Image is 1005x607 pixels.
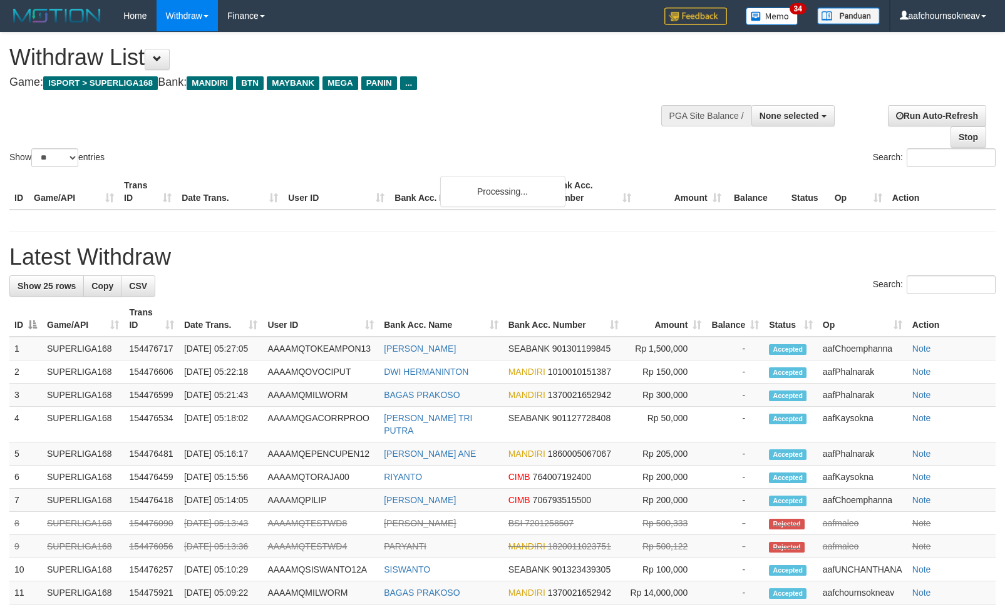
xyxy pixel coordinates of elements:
td: 154476459 [124,466,179,489]
td: 6 [9,466,42,489]
td: Rp 200,000 [624,466,707,489]
th: Bank Acc. Number [545,174,636,210]
td: aafchournsokneav [818,581,907,604]
span: Copy 901301199845 to clipboard [552,344,611,354]
td: 4 [9,407,42,442]
a: Show 25 rows [9,275,84,297]
td: [DATE] 05:10:29 [179,558,263,581]
span: Accepted [769,390,807,401]
a: BAGAS PRAKOSO [384,390,460,400]
a: [PERSON_NAME] [384,344,456,354]
td: Rp 205,000 [624,442,707,466]
a: Note [912,495,931,505]
a: Note [912,449,931,459]
img: Button%20Memo.svg [746,8,798,25]
td: 154476606 [124,360,179,384]
th: Trans ID [119,174,177,210]
span: Copy 1370021652942 to clipboard [548,390,611,400]
span: Rejected [769,542,804,553]
a: BAGAS PRAKOSO [384,588,460,598]
td: 154476257 [124,558,179,581]
span: BSI [508,518,523,528]
td: 154475921 [124,581,179,604]
td: - [706,360,764,384]
a: Note [912,564,931,574]
td: Rp 500,333 [624,512,707,535]
img: panduan.png [817,8,880,24]
td: Rp 1,500,000 [624,337,707,360]
span: ISPORT > SUPERLIGA168 [43,76,158,90]
td: 154476481 [124,442,179,466]
td: - [706,512,764,535]
td: SUPERLIGA168 [42,384,124,407]
td: [DATE] 05:22:18 [179,360,263,384]
span: MEGA [322,76,358,90]
a: CSV [121,275,155,297]
a: Note [912,367,931,377]
label: Search: [873,148,996,167]
th: User ID [283,174,389,210]
span: Accepted [769,588,807,599]
td: AAAAMQEPENCUPEN12 [262,442,379,466]
td: 154476599 [124,384,179,407]
td: [DATE] 05:15:56 [179,466,263,489]
th: Trans ID: activate to sort column ascending [124,301,179,337]
td: aafChoemphanna [818,489,907,512]
span: Copy 901323439305 to clipboard [552,564,611,574]
span: Copy 7201258507 to clipboard [525,518,574,528]
td: AAAAMQMILWORM [262,581,379,604]
span: MANDIRI [508,367,545,377]
th: Balance [726,174,786,210]
span: CIMB [508,472,530,482]
span: Copy 1010010151387 to clipboard [548,367,611,377]
td: aafmaleo [818,535,907,558]
td: [DATE] 05:13:36 [179,535,263,558]
td: - [706,581,764,604]
td: 154476090 [124,512,179,535]
td: [DATE] 05:16:17 [179,442,263,466]
td: aafmaleo [818,512,907,535]
span: Accepted [769,496,807,506]
td: [DATE] 05:27:05 [179,337,263,360]
td: Rp 50,000 [624,407,707,442]
td: 154476534 [124,407,179,442]
td: - [706,535,764,558]
a: Note [912,541,931,551]
a: Note [912,413,931,423]
td: [DATE] 05:21:43 [179,384,263,407]
a: Note [912,588,931,598]
th: ID [9,174,29,210]
td: SUPERLIGA168 [42,407,124,442]
td: AAAAMQPILIP [262,489,379,512]
td: SUPERLIGA168 [42,581,124,604]
span: SEABANK [508,344,550,354]
th: Amount: activate to sort column ascending [624,301,707,337]
span: ... [400,76,417,90]
td: 1 [9,337,42,360]
span: Rejected [769,519,804,529]
a: Note [912,472,931,482]
th: Game/API: activate to sort column ascending [42,301,124,337]
td: aafKaysokna [818,466,907,489]
td: 154476056 [124,535,179,558]
a: SISWANTO [384,564,430,574]
th: Date Trans.: activate to sort column ascending [179,301,263,337]
span: Accepted [769,414,807,424]
td: aafChoemphanna [818,337,907,360]
td: - [706,337,764,360]
th: Action [907,301,996,337]
td: SUPERLIGA168 [42,466,124,489]
a: [PERSON_NAME] [384,495,456,505]
span: Show 25 rows [18,281,76,291]
td: AAAAMQOVOCIPUT [262,360,379,384]
input: Search: [907,148,996,167]
th: User ID: activate to sort column ascending [262,301,379,337]
th: Bank Acc. Name [389,174,545,210]
th: Status [786,174,830,210]
span: Copy 706793515500 to clipboard [533,495,591,505]
th: Bank Acc. Name: activate to sort column ascending [379,301,503,337]
span: Copy 1370021652942 to clipboard [548,588,611,598]
th: Op [830,174,887,210]
td: - [706,466,764,489]
td: [DATE] 05:18:02 [179,407,263,442]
